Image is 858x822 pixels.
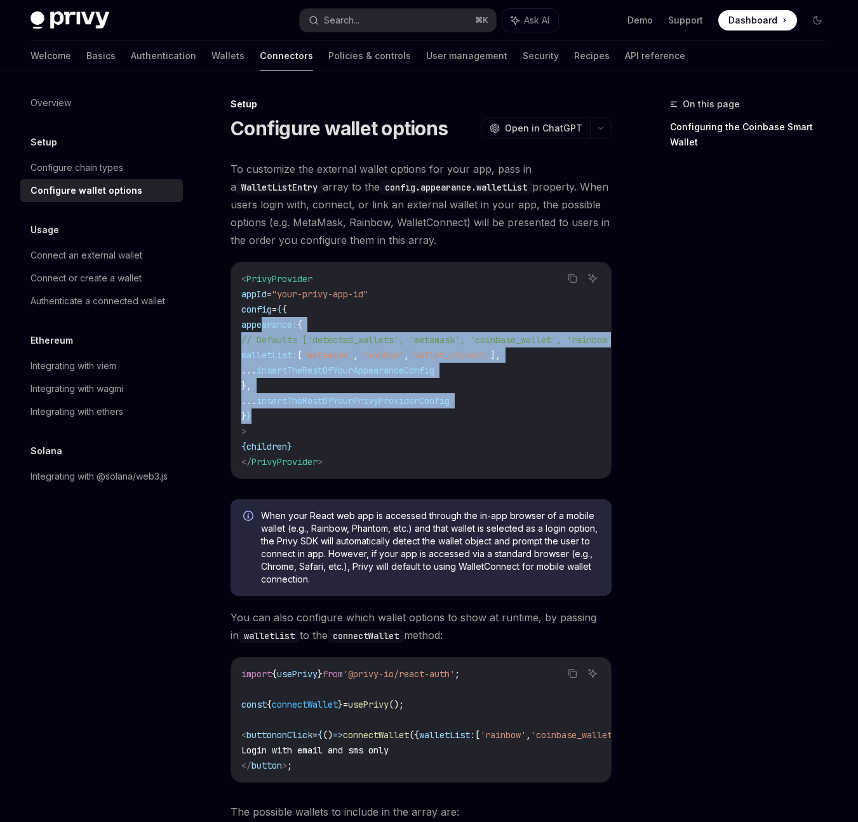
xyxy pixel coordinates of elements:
span: = [272,304,277,315]
span: PrivyProvider [246,273,312,285]
span: onClick [277,729,312,741]
span: { [272,668,277,680]
span: } [287,441,292,452]
span: </ [241,456,251,468]
span: 'rainbow' [480,729,526,741]
span: import [241,668,272,680]
a: User management [426,41,507,71]
div: Integrating with @solana/web3.js [30,469,168,484]
span: insertTheRestOfYourPrivyProviderConfig [257,395,450,407]
a: Authentication [131,41,196,71]
span: ... [241,395,257,407]
button: Copy the contents from the code block [564,270,580,286]
span: } [246,410,251,422]
a: Integrating with viem [20,354,183,377]
span: } [241,410,246,422]
span: // Defaults ['detected_wallets', 'metamask', 'coinbase_wallet', 'rainbow', 'wallet_connect'] [241,334,709,346]
span: ; [287,760,292,771]
span: Open in ChatGPT [505,122,582,135]
span: "your-privy-app-id" [272,288,368,300]
a: Connect or create a wallet [20,267,183,290]
h5: Solana [30,443,62,459]
span: ... [241,365,257,376]
div: Connect or create a wallet [30,271,142,286]
span: = [312,729,318,741]
div: Search... [324,13,359,28]
span: Ask AI [524,14,549,27]
span: appearance: [241,319,297,330]
code: config.appearance.walletList [380,180,532,194]
a: Demo [627,14,653,27]
span: < [241,729,246,741]
span: insertTheRestOfYourAppearanceConfig [257,365,434,376]
span: To customize the external wallet options for your app, pass in a array to the property. When user... [231,160,612,249]
a: Connectors [260,41,313,71]
span: } [338,699,343,710]
span: 'metamask' [302,349,353,361]
span: ({ [409,729,419,741]
span: const [241,699,267,710]
a: Integrating with @solana/web3.js [20,465,183,488]
span: 'rainbow' [358,349,404,361]
a: Support [668,14,703,27]
span: { [297,319,302,330]
a: Welcome [30,41,71,71]
a: Authenticate a connected wallet [20,290,183,313]
a: Configure wallet options [20,179,183,202]
button: Open in ChatGPT [481,118,590,139]
span: config [241,304,272,315]
span: }, [241,380,251,391]
div: Connect an external wallet [30,248,142,263]
span: 'coinbase_wallet' [531,729,617,741]
span: [ [297,349,302,361]
span: '@privy-io/react-auth' [343,668,455,680]
button: Ask AI [584,665,601,682]
button: Copy the contents from the code block [564,665,580,682]
span: appId [241,288,267,300]
a: Dashboard [718,10,797,30]
div: Configure chain types [30,160,123,175]
a: Recipes [574,41,610,71]
span: ], [490,349,500,361]
span: When your React web app is accessed through the in-app browser of a mobile wallet (e.g., Rainbow,... [261,509,599,586]
span: button [251,760,282,771]
span: > [241,426,246,437]
span: from [323,668,343,680]
span: On this page [683,97,740,112]
span: walletList: [241,349,297,361]
code: WalletListEntry [236,180,323,194]
span: connectWallet [343,729,409,741]
span: Login with email and sms only [241,745,389,756]
div: Overview [30,95,71,111]
span: { [318,729,323,741]
a: Integrating with ethers [20,400,183,423]
span: { [282,304,287,315]
span: The possible wallets to include in the array are: [231,803,612,821]
a: Configuring the Coinbase Smart Wallet [670,117,838,152]
span: children [246,441,287,452]
span: Dashboard [728,14,777,27]
h1: Configure wallet options [231,117,448,140]
code: connectWallet [328,629,404,643]
span: PrivyProvider [251,456,318,468]
div: Integrating with wagmi [30,381,123,396]
span: connectWallet [272,699,338,710]
h5: Usage [30,222,59,238]
a: Security [523,41,559,71]
button: Ask AI [502,9,558,32]
span: { [267,699,272,710]
a: Integrating with wagmi [20,377,183,400]
span: 'wallet_connect' [409,349,490,361]
span: usePrivy [277,668,318,680]
span: > [318,456,323,468]
span: { [277,304,282,315]
a: Configure chain types [20,156,183,179]
span: walletList: [419,729,475,741]
span: { [241,441,246,452]
img: dark logo [30,11,109,29]
span: You can also configure which wallet options to show at runtime, by passing in to the method: [231,609,612,644]
a: Basics [86,41,116,71]
span: ; [455,668,460,680]
span: ⌘ K [475,15,488,25]
div: Integrating with viem [30,358,116,374]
